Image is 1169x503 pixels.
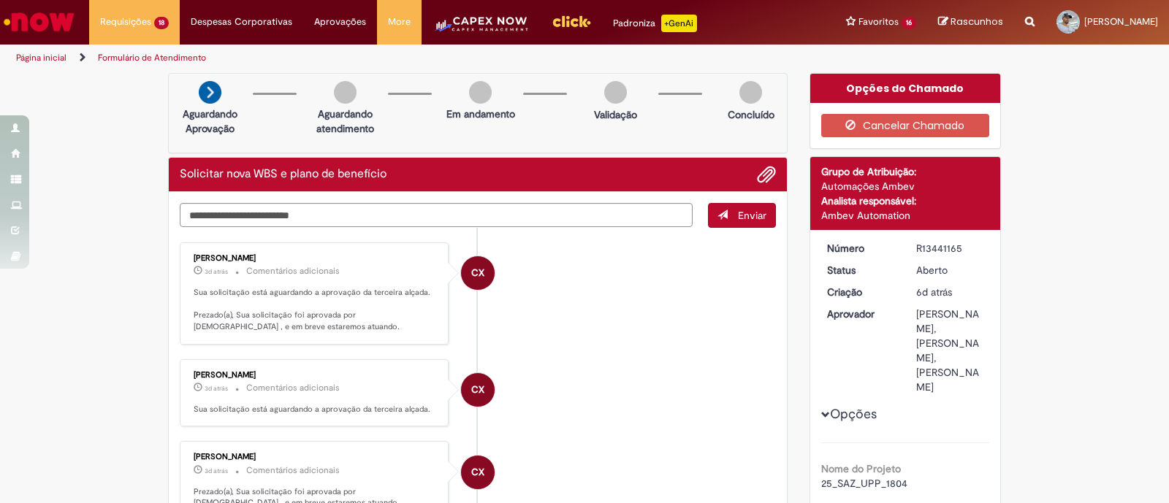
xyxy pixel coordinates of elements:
img: click_logo_yellow_360x200.png [552,10,591,32]
p: +GenAi [661,15,697,32]
div: Cristian Xavier [461,256,495,290]
span: 18 [154,17,169,29]
small: Comentários adicionais [246,265,340,277]
p: Aguardando atendimento [310,107,381,136]
a: Rascunhos [938,15,1003,29]
span: Despesas Corporativas [191,15,292,29]
span: CX [471,256,484,291]
dt: Aprovador [816,307,906,321]
button: Adicionar anexos [757,165,776,184]
img: img-circle-grey.png [604,81,627,104]
div: Cristian Xavier [461,456,495,489]
img: ServiceNow [1,7,77,37]
div: Opções do Chamado [810,74,1001,103]
div: [PERSON_NAME] [194,371,437,380]
p: Sua solicitação está aguardando a aprovação da terceira alçada. Prezado(a), Sua solicitação foi a... [194,287,437,333]
span: More [388,15,411,29]
b: Nome do Projeto [821,462,901,475]
div: Padroniza [613,15,697,32]
p: Em andamento [446,107,515,121]
time: 26/08/2025 14:36:05 [205,466,228,475]
span: 3d atrás [205,384,228,393]
p: Validação [594,107,637,122]
div: Ambev Automation [821,208,990,223]
time: 26/08/2025 14:36:06 [205,267,228,276]
span: Favoritos [858,15,899,29]
dt: Criação [816,285,906,299]
div: R13441165 [916,241,984,256]
span: Requisições [100,15,151,29]
ul: Trilhas de página [11,45,769,72]
button: Cancelar Chamado [821,114,990,137]
span: CX [471,455,484,490]
p: Aguardando Aprovação [175,107,245,136]
a: Página inicial [16,52,66,64]
time: 22/08/2025 17:43:50 [916,285,952,299]
span: Enviar [738,209,766,222]
p: Sua solicitação está aguardando a aprovação da terceira alçada. [194,404,437,415]
span: 3d atrás [205,267,228,276]
div: [PERSON_NAME], [PERSON_NAME], [PERSON_NAME] [916,307,984,394]
textarea: Digite sua mensagem aqui... [180,203,693,228]
div: Automações Ambev [821,179,990,193]
div: Grupo de Atribuição: [821,164,990,179]
img: img-circle-grey.png [334,81,357,104]
img: CapexLogo5.png [433,15,530,44]
dt: Número [816,241,906,256]
small: Comentários adicionais [246,464,340,477]
div: Cristian Xavier [461,373,495,407]
div: [PERSON_NAME] [194,453,437,461]
span: Aprovações [314,15,366,29]
span: [PERSON_NAME] [1084,15,1158,28]
button: Enviar [708,203,776,228]
img: arrow-next.png [199,81,221,104]
span: CX [471,372,484,407]
span: 25_SAZ_UPP_1804 [821,477,907,490]
a: Formulário de Atendimento [98,52,206,64]
div: Aberto [916,263,984,277]
h2: Solicitar nova WBS e plano de benefício Histórico de tíquete [180,168,387,181]
span: 16 [902,17,916,29]
div: 22/08/2025 17:43:50 [916,285,984,299]
div: [PERSON_NAME] [194,254,437,263]
span: 6d atrás [916,285,952,299]
span: 3d atrás [205,466,228,475]
small: Comentários adicionais [246,382,340,394]
div: Analista responsável: [821,193,990,208]
img: img-circle-grey.png [469,81,492,104]
time: 26/08/2025 14:36:05 [205,384,228,393]
p: Concluído [728,107,774,122]
span: Rascunhos [951,15,1003,28]
img: img-circle-grey.png [739,81,762,104]
dt: Status [816,263,906,277]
